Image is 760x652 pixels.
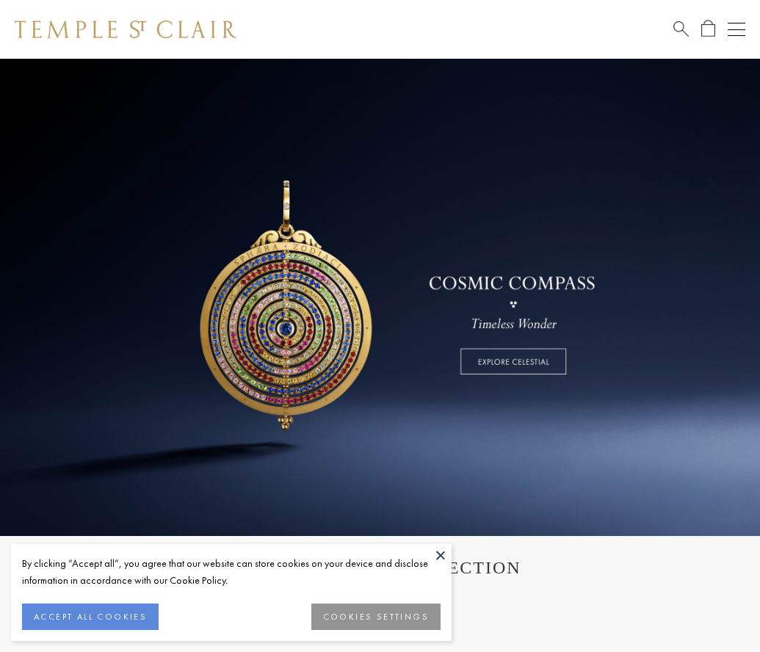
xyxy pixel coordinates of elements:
div: By clicking “Accept all”, you agree that our website can store cookies on your device and disclos... [22,555,441,589]
a: Open Shopping Bag [701,20,715,38]
button: Open navigation [728,21,745,38]
a: Search [673,20,689,38]
img: Temple St. Clair [15,21,236,38]
button: ACCEPT ALL COOKIES [22,604,159,630]
button: COOKIES SETTINGS [311,604,441,630]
